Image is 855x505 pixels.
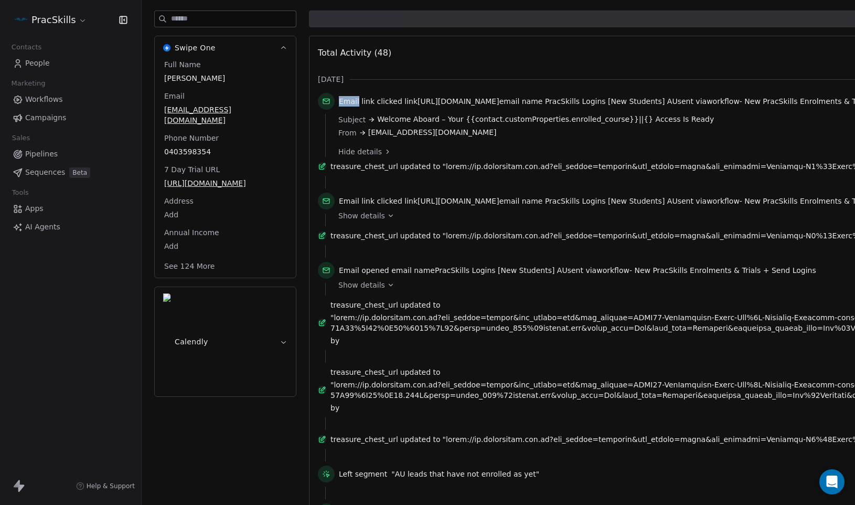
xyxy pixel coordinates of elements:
span: email name sent via workflow - [339,265,816,276]
button: PracSkills [13,11,89,29]
span: AI Agents [25,222,60,233]
a: Pipelines [8,145,133,163]
span: Email [162,91,187,101]
span: updated to [400,367,441,377]
a: Help & Support [76,482,135,490]
span: Apps [25,203,44,214]
div: Open Intercom Messenger [819,469,845,495]
span: Add [164,209,286,220]
span: Left segment [339,469,387,479]
span: [PERSON_NAME] [164,73,286,83]
span: [URL][DOMAIN_NAME] [164,178,286,188]
span: New PracSkills Enrolments & Trials + Send Logins [634,266,816,275]
span: Pipelines [25,149,58,160]
span: by [330,335,339,346]
span: Annual Income [162,227,221,238]
span: [URL][DOMAIN_NAME] [418,97,499,106]
span: updated to [400,230,441,241]
span: Show details [338,280,385,290]
button: CalendlyCalendly [155,287,296,396]
a: People [8,55,133,72]
span: Address [162,196,196,206]
button: Swipe OneSwipe One [155,36,296,59]
span: Campaigns [25,112,66,123]
span: Email link clicked [339,197,402,205]
span: treasure_chest_url [330,161,398,172]
span: [DATE] [318,74,344,85]
span: [EMAIL_ADDRESS][DOMAIN_NAME] [164,104,286,125]
span: Subject [338,114,366,125]
span: Hide details [338,146,382,157]
span: 7 Day Trial URL [162,164,222,175]
span: Show details [338,211,385,221]
div: Swipe OneSwipe One [155,59,296,278]
span: Marketing [7,76,50,91]
span: PracSkills Logins [New Students] AU [545,197,678,205]
span: Calendly [175,336,208,347]
span: Contacts [7,39,46,55]
span: treasure_chest_url [330,300,398,310]
img: PracSkills%20Email%20Display%20Picture.png [15,14,27,26]
button: See 124 More [158,257,221,276]
span: treasure_chest_url [330,367,398,377]
span: Email link clicked [339,97,402,106]
span: [URL][DOMAIN_NAME] [418,197,499,205]
span: updated to [400,434,441,445]
span: updated to [400,300,441,310]
span: Sales [7,130,35,146]
span: Workflows [25,94,63,105]
span: Sequences [25,167,65,178]
span: PracSkills Logins [New Students] AU [435,266,568,275]
span: Beta [69,167,90,178]
a: AI Agents [8,218,133,236]
a: SequencesBeta [8,164,133,181]
a: Apps [8,200,133,217]
span: Help & Support [87,482,135,490]
span: [EMAIL_ADDRESS][DOMAIN_NAME] [368,127,497,138]
span: Welcome Aboard – Your {{contact.customProperties.enrolled_course}}||{} Access Is Ready [377,114,714,125]
span: PracSkills Logins [New Students] AU [545,97,678,106]
img: Calendly [163,293,170,390]
span: Swipe One [175,43,216,53]
span: Add [164,241,286,251]
a: Workflows [8,91,133,108]
span: 0403598354 [164,146,286,157]
span: PracSkills [31,13,76,27]
span: Phone Number [162,133,221,143]
span: treasure_chest_url [330,230,398,241]
span: Email opened [339,266,389,275]
span: From [338,128,357,138]
span: treasure_chest_url [330,434,398,445]
span: Tools [7,185,33,201]
span: Total Activity (48) [318,48,391,58]
a: Campaigns [8,109,133,127]
img: Swipe One [163,44,170,51]
span: by [330,403,339,413]
span: "AU leads that have not enrolled as yet" [391,469,539,479]
span: updated to [400,161,441,172]
span: Full Name [162,59,203,70]
span: People [25,58,50,69]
